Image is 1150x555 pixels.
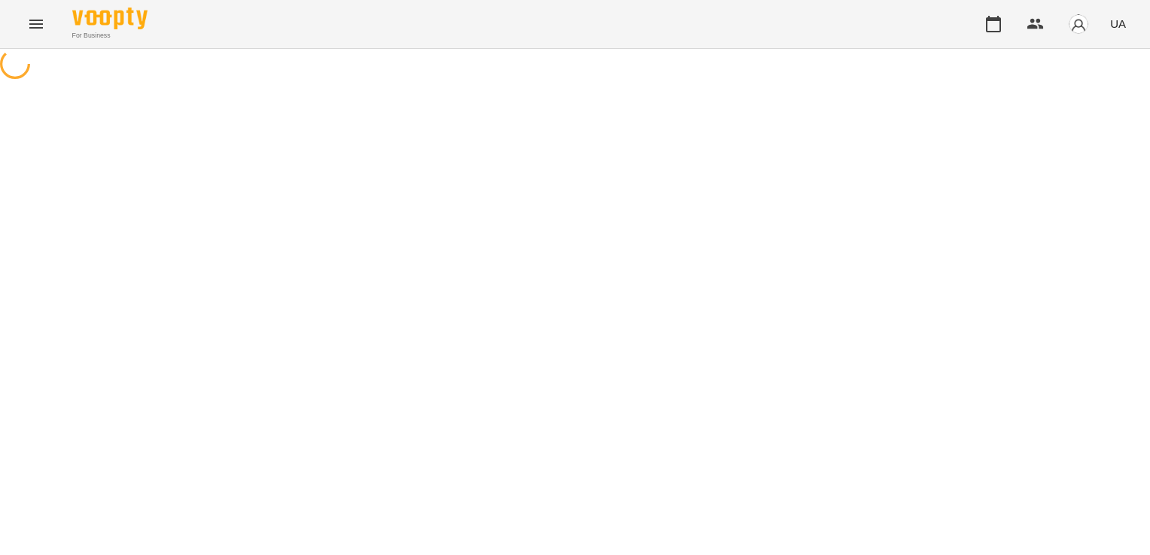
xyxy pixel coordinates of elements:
[1104,10,1132,38] button: UA
[72,8,148,29] img: Voopty Logo
[1110,16,1126,32] span: UA
[72,31,148,41] span: For Business
[18,6,54,42] button: Menu
[1068,14,1089,35] img: avatar_s.png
